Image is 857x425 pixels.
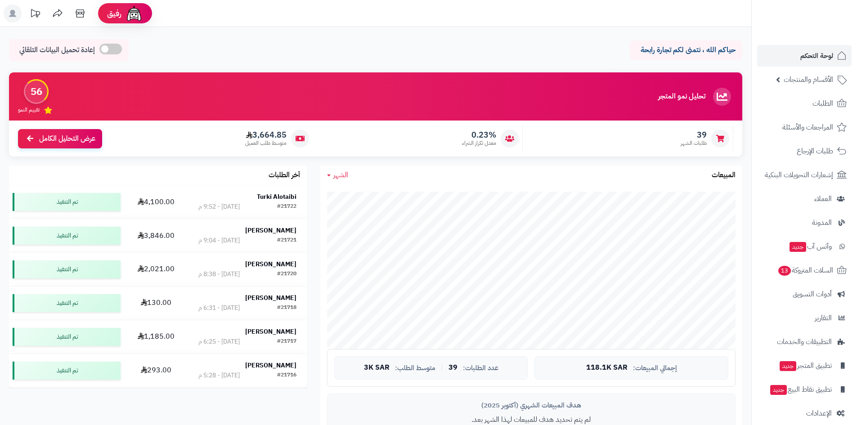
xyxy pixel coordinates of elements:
div: #21721 [277,236,296,245]
td: 4,100.00 [124,185,188,219]
span: السلات المتروكة [777,264,833,277]
div: [DATE] - 6:25 م [198,337,240,346]
div: تم التنفيذ [13,260,121,278]
p: حياكم الله ، نتمنى لكم تجارة رابحة [637,45,736,55]
span: المدونة [812,216,832,229]
strong: [PERSON_NAME] [245,293,296,303]
span: متوسط طلب العميل [245,139,287,147]
div: [DATE] - 9:04 م [198,236,240,245]
div: #21720 [277,270,296,279]
td: 293.00 [124,354,188,387]
div: [DATE] - 8:38 م [198,270,240,279]
a: إشعارات التحويلات البنكية [757,164,852,186]
span: متوسط الطلب: [395,364,435,372]
h3: آخر الطلبات [269,171,300,179]
div: تم التنفيذ [13,227,121,245]
a: التقارير [757,307,852,329]
a: الطلبات [757,93,852,114]
span: الشهر [333,170,348,180]
a: السلات المتروكة13 [757,259,852,281]
img: logo-2.png [796,24,848,43]
p: لم يتم تحديد هدف للمبيعات لهذا الشهر بعد. [334,415,728,425]
div: [DATE] - 5:28 م [198,371,240,380]
span: المراجعات والأسئلة [782,121,833,134]
a: تطبيق نقاط البيعجديد [757,379,852,400]
span: التطبيقات والخدمات [777,336,832,348]
strong: [PERSON_NAME] [245,226,296,235]
span: 13 [778,266,791,276]
span: طلبات الإرجاع [797,145,833,157]
div: #21718 [277,304,296,313]
span: 3,664.85 [245,130,287,140]
td: 3,846.00 [124,219,188,252]
div: تم التنفيذ [13,294,121,312]
span: الإعدادات [806,407,832,420]
td: 2,021.00 [124,253,188,286]
strong: [PERSON_NAME] [245,327,296,336]
span: الأقسام والمنتجات [784,73,833,86]
a: التطبيقات والخدمات [757,331,852,353]
a: المدونة [757,212,852,233]
span: 3K SAR [364,364,390,372]
strong: [PERSON_NAME] [245,259,296,269]
span: تقييم النمو [18,106,40,114]
div: هدف المبيعات الشهري (أكتوبر 2025) [334,401,728,410]
td: 130.00 [124,286,188,320]
span: | [441,364,443,371]
span: جديد [780,361,796,371]
a: الشهر [327,170,348,180]
span: أدوات التسويق [793,288,832,300]
div: [DATE] - 9:52 م [198,202,240,211]
a: تطبيق المتجرجديد [757,355,852,376]
strong: Turki Alotaibi [257,192,296,201]
div: #21722 [277,202,296,211]
span: إجمالي المبيعات: [633,364,677,372]
a: تحديثات المنصة [24,4,46,25]
span: معدل تكرار الشراء [462,139,496,147]
td: 1,185.00 [124,320,188,353]
a: العملاء [757,188,852,210]
span: طلبات الشهر [681,139,707,147]
span: 39 [681,130,707,140]
a: عرض التحليل الكامل [18,129,102,148]
span: جديد [790,242,806,252]
span: لوحة التحكم [800,49,833,62]
div: تم التنفيذ [13,193,121,211]
span: 39 [449,364,458,372]
div: [DATE] - 6:31 م [198,304,240,313]
span: إعادة تحميل البيانات التلقائي [19,45,95,55]
img: ai-face.png [125,4,143,22]
span: 118.1K SAR [586,364,628,372]
div: #21717 [277,337,296,346]
a: المراجعات والأسئلة [757,116,852,138]
span: عدد الطلبات: [463,364,498,372]
div: #21716 [277,371,296,380]
span: رفيق [107,8,121,19]
span: جديد [770,385,787,395]
span: وآتس آب [789,240,832,253]
div: تم التنفيذ [13,328,121,346]
a: أدوات التسويق [757,283,852,305]
span: عرض التحليل الكامل [39,134,95,144]
h3: تحليل نمو المتجر [658,93,705,101]
span: 0.23% [462,130,496,140]
strong: [PERSON_NAME] [245,361,296,370]
span: تطبيق المتجر [779,359,832,372]
span: الطلبات [812,97,833,110]
span: إشعارات التحويلات البنكية [765,169,833,181]
a: وآتس آبجديد [757,236,852,257]
h3: المبيعات [712,171,736,179]
a: الإعدادات [757,403,852,424]
span: العملاء [814,192,832,205]
a: طلبات الإرجاع [757,140,852,162]
span: التقارير [815,312,832,324]
div: تم التنفيذ [13,362,121,380]
a: لوحة التحكم [757,45,852,67]
span: تطبيق نقاط البيع [769,383,832,396]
